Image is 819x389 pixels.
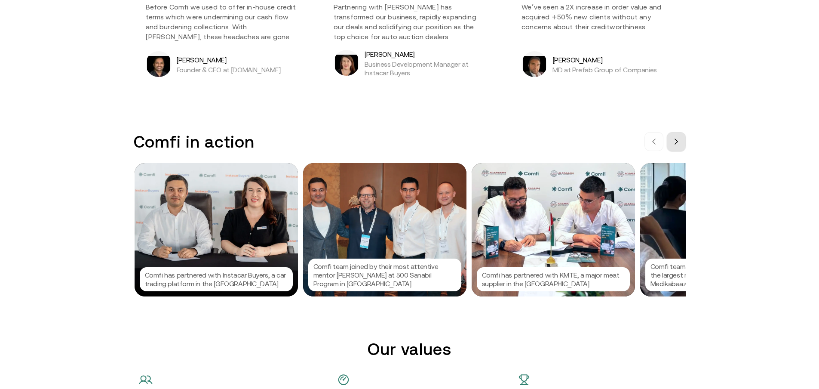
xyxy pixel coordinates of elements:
p: Comfi has partnered with KMTE, a major meat supplier in the [GEOGRAPHIC_DATA] [482,271,625,288]
p: We’ve seen a 2X increase in order value and acquired +50% new clients without any concerns about ... [521,2,673,32]
img: Arif Shahzad Butt [523,56,546,77]
img: Bibin Varghese [147,56,170,77]
p: Partnering with [PERSON_NAME] has transformed our business, rapidly expanding our deals and solid... [334,2,485,42]
h3: Comfi in action [134,132,255,151]
h2: Our values [139,340,681,359]
p: Business Development Manager at Instacar Buyers [365,60,485,77]
p: Comfi team introducing the platform to one of the largest medical supplies company Medikabaazar [650,262,793,288]
img: Kara Pearse [335,55,358,76]
p: Before Comfi we used to offer in-house credit terms which were undermining our cash flow and burd... [146,2,298,42]
h5: [PERSON_NAME] [365,49,485,60]
p: Comfi team joined by their most attentive mentor [PERSON_NAME] at 500 Sanabil Program in [GEOGRAP... [313,262,456,288]
h5: [PERSON_NAME] [177,54,281,65]
h5: [PERSON_NAME] [552,54,657,65]
p: Comfi has partnered with Instacar Buyers, a car trading platform in the [GEOGRAPHIC_DATA] [145,271,288,288]
p: Founder & CEO at [DOMAIN_NAME] [177,65,281,74]
p: MD at Prefab Group of Companies [552,65,657,74]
